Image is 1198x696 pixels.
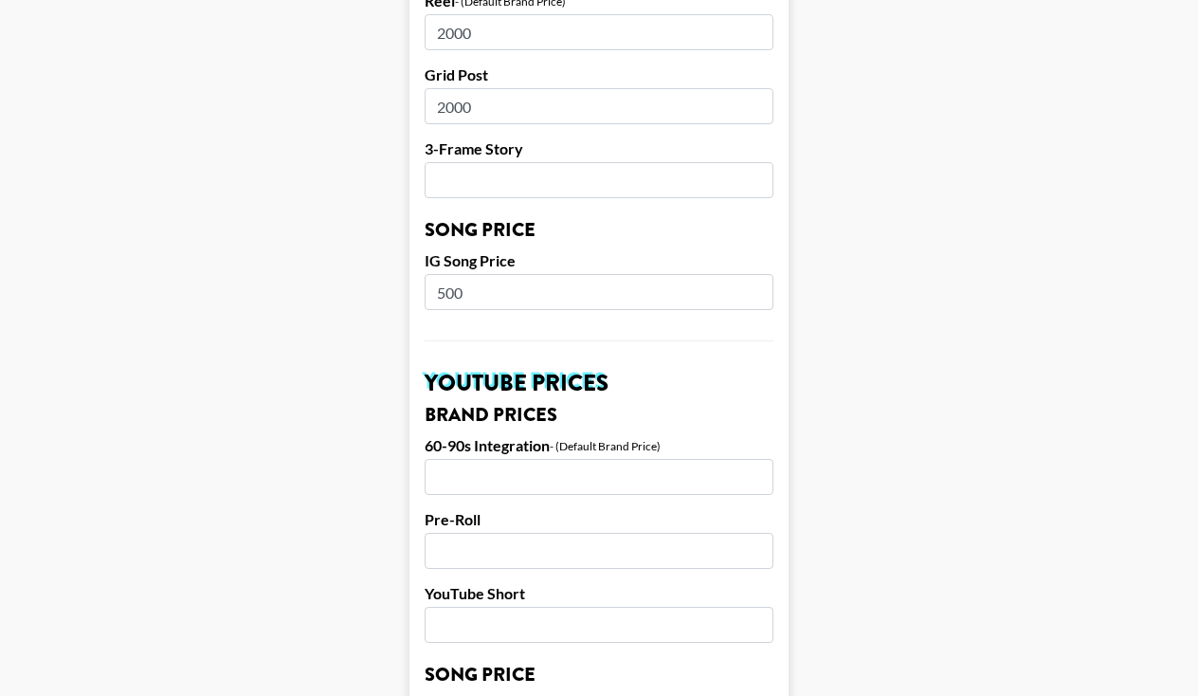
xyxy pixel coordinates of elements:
div: - (Default Brand Price) [550,439,661,453]
label: Pre-Roll [425,510,773,529]
label: YouTube Short [425,584,773,603]
label: IG Song Price [425,251,773,270]
label: Grid Post [425,65,773,84]
label: 3-Frame Story [425,139,773,158]
h2: YouTube Prices [425,372,773,394]
h3: Song Price [425,666,773,685]
h3: Song Price [425,221,773,240]
label: 60-90s Integration [425,436,550,455]
h3: Brand Prices [425,406,773,425]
